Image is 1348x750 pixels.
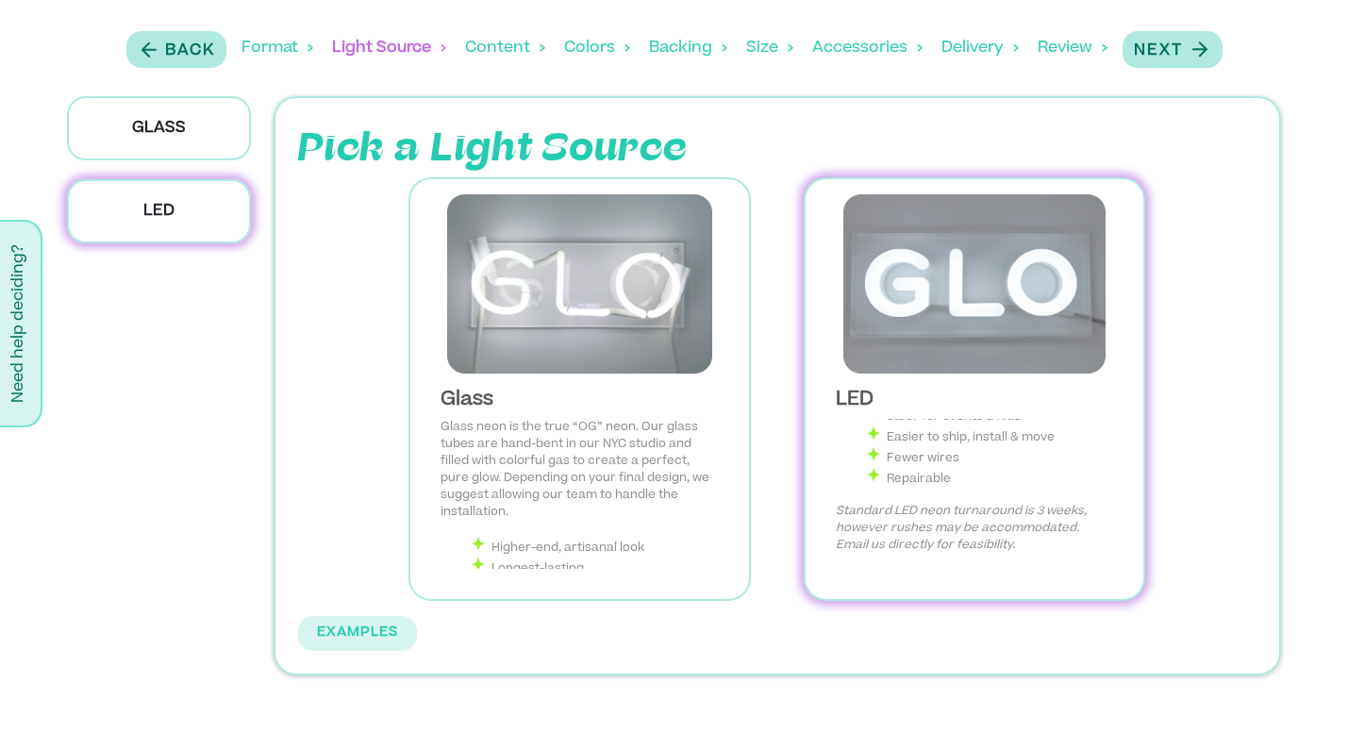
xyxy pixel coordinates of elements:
[1123,31,1223,68] button: Next
[836,389,1113,411] div: LED
[67,179,250,243] p: LED
[564,19,630,77] div: Colors
[471,557,718,577] li: Longest-lasting
[298,616,417,651] button: EXAMPLES
[165,40,215,62] p: Back
[298,121,766,177] p: Pick a Light Source
[1134,40,1183,62] p: Next
[441,419,718,521] p: Glass neon is the true “OG” neon. Our glass tubes are hand-bent in our NYC studio and filled with...
[1038,19,1107,77] div: Review
[471,536,718,557] li: Higher-end, artisanal look
[441,389,718,411] div: Glass
[866,425,1113,446] li: Easier to ship, install & move
[67,96,250,160] p: Glass
[941,19,1019,77] div: Delivery
[425,194,733,374] img: Glass
[126,31,226,68] button: Back
[821,194,1128,374] img: LED
[1254,659,1348,750] iframe: Chat Widget
[746,19,793,77] div: Size
[836,506,1087,551] em: Standard LED neon turnaround is 3 weeks, however rushes may be accommodated. Email us directly fo...
[465,19,545,77] div: Content
[866,446,1113,467] li: Fewer wires
[812,19,923,77] div: Accessories
[866,467,1113,488] li: Repairable
[241,19,313,77] div: Format
[649,19,727,77] div: Backing
[332,19,446,77] div: Light Source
